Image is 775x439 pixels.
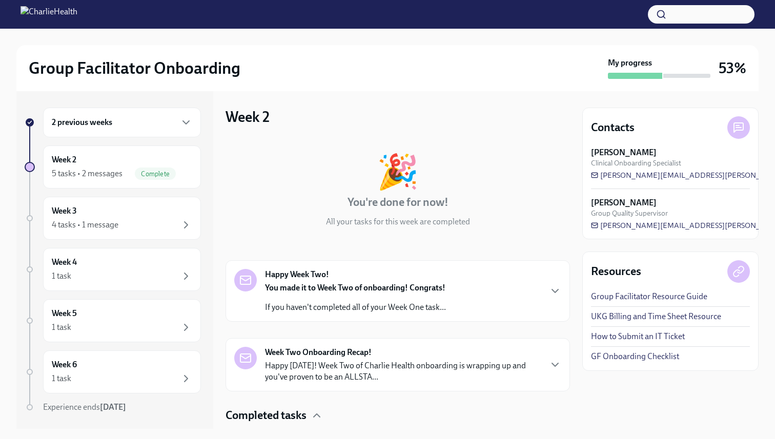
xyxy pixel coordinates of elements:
[29,58,240,78] h2: Group Facilitator Onboarding
[52,117,112,128] h6: 2 previous weeks
[21,6,77,23] img: CharlieHealth
[591,147,657,158] strong: [PERSON_NAME]
[100,402,126,412] strong: [DATE]
[25,299,201,342] a: Week 51 task
[52,168,123,179] div: 5 tasks • 2 messages
[265,360,541,383] p: Happy [DATE]! Week Two of Charlie Health onboarding is wrapping up and you've proven to be an ALL...
[25,248,201,291] a: Week 41 task
[591,331,685,342] a: How to Submit an IT Ticket
[591,311,721,322] a: UKG Billing and Time Sheet Resource
[608,57,652,69] strong: My progress
[265,302,446,313] p: If you haven't completed all of your Week One task...
[377,155,419,189] div: 🎉
[25,197,201,240] a: Week 34 tasks • 1 message
[52,257,77,268] h6: Week 4
[265,347,372,358] strong: Week Two Onboarding Recap!
[591,264,641,279] h4: Resources
[25,145,201,189] a: Week 25 tasks • 2 messagesComplete
[52,154,76,165] h6: Week 2
[591,120,635,135] h4: Contacts
[43,108,201,137] div: 2 previous weeks
[43,402,126,412] span: Experience ends
[52,219,118,231] div: 4 tasks • 1 message
[52,270,71,282] div: 1 task
[591,158,681,168] span: Clinical Onboarding Specialist
[348,195,448,210] h4: You're done for now!
[265,269,329,280] strong: Happy Week Two!
[591,291,707,302] a: Group Facilitator Resource Guide
[719,59,746,77] h3: 53%
[52,205,77,217] h6: Week 3
[52,373,71,384] div: 1 task
[25,350,201,393] a: Week 61 task
[226,408,570,423] div: Completed tasks
[52,359,77,370] h6: Week 6
[135,170,176,178] span: Complete
[265,283,445,292] strong: You made it to Week Two of onboarding! Congrats!
[591,208,668,218] span: Group Quality Supervisor
[226,408,307,423] h4: Completed tasks
[52,322,71,333] div: 1 task
[326,216,470,227] p: All your tasks for this week are completed
[52,308,77,319] h6: Week 5
[226,108,270,126] h3: Week 2
[591,351,679,362] a: GF Onboarding Checklist
[591,197,657,208] strong: [PERSON_NAME]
